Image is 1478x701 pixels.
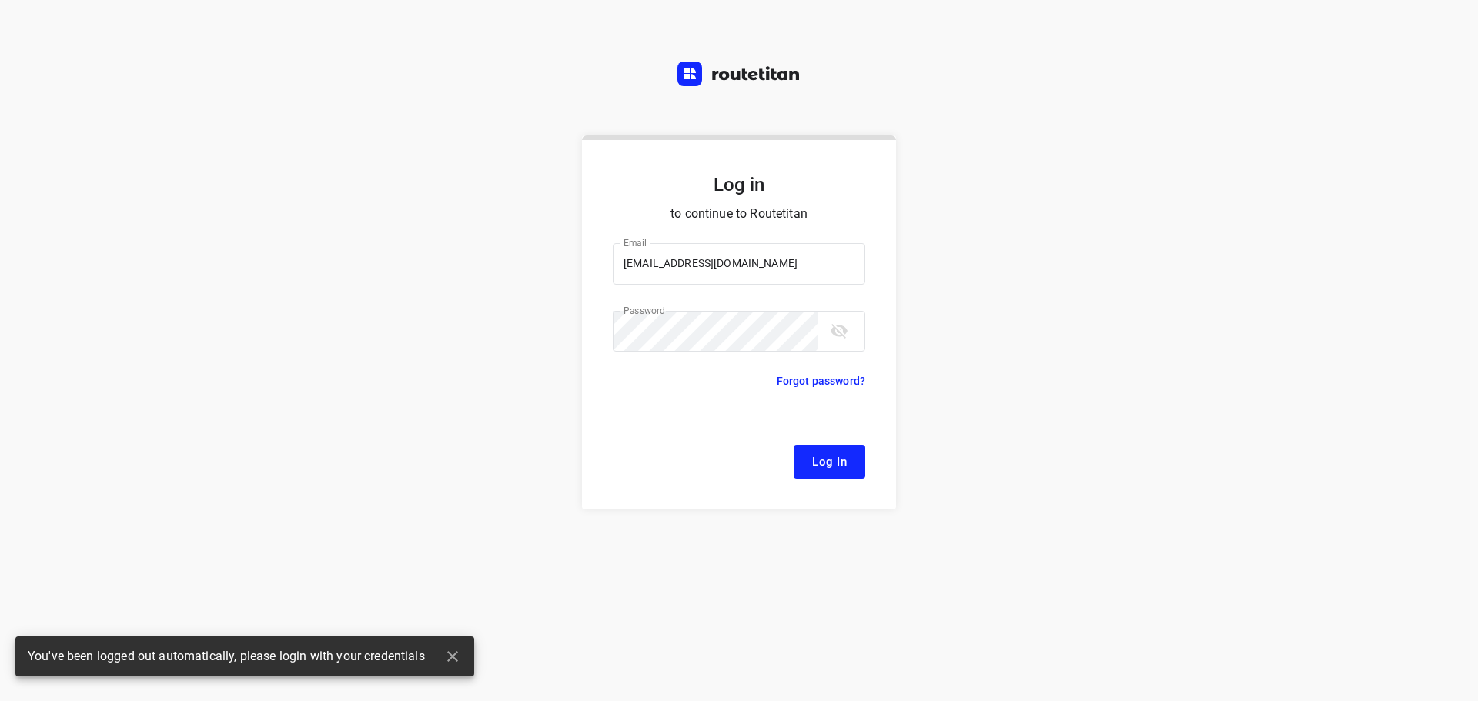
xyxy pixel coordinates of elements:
p: Forgot password? [777,372,865,390]
span: You've been logged out automatically, please login with your credentials [28,648,425,666]
img: Routetitan [677,62,801,86]
button: toggle password visibility [824,315,854,346]
h5: Log in [613,172,865,197]
button: Log In [794,445,865,479]
p: to continue to Routetitan [613,203,865,225]
span: Log In [812,452,847,472]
